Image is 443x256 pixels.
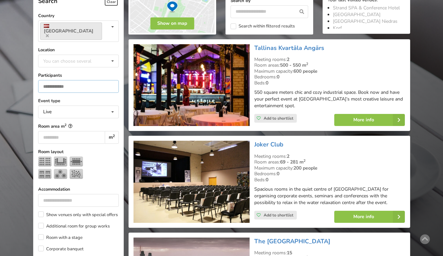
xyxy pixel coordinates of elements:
div: Live [43,110,52,114]
a: [GEOGRAPHIC_DATA] [333,11,380,18]
img: Unusual venues | Riga | Tallinas Kvartāla Angārs [134,44,250,126]
sup: 2 [113,133,115,138]
img: Classroom [38,169,52,179]
strong: 69 - 281 m [280,159,305,165]
strong: 0 [277,74,279,80]
div: Room areas: [254,62,405,68]
sup: 2 [306,61,308,66]
strong: 600 people [293,68,318,74]
label: Participants [38,72,119,79]
img: Reception [70,169,83,179]
div: Bedrooms: [254,74,405,80]
a: More info [334,114,405,126]
div: Bedrooms: [254,171,405,177]
img: Unusual venues | Riga | Joker Club [134,141,250,223]
div: Meeting rooms: [254,250,405,256]
strong: 0 [266,80,268,86]
sup: 2 [65,123,67,127]
label: Location [38,47,119,53]
div: Room areas: [254,159,405,165]
button: Show on map [150,17,194,29]
div: Maximum capacity: [254,68,405,74]
strong: 2 [287,56,289,63]
strong: 0 [277,171,279,177]
a: Strand SPA & Conference Hotel [333,5,400,11]
strong: 0 [266,177,268,183]
label: Country [38,12,119,19]
label: Corporate banquet [38,246,84,252]
div: Maximum capacity: [254,165,405,171]
label: Additional room for group works [38,223,110,230]
sup: 2 [303,158,305,163]
label: Room with a stage [38,234,83,241]
img: Banquet [54,169,67,179]
label: Search within filtered results [231,23,295,29]
label: Accommodation [38,186,119,193]
a: Joker Club [254,140,283,148]
div: m [105,131,118,144]
strong: 500 - 550 m [280,62,308,68]
div: Meeting rooms: [254,153,405,159]
label: Event type [38,98,119,104]
strong: 200 people [293,165,318,171]
span: Add to shortlist [264,212,293,218]
img: Boardroom [70,156,83,167]
a: [GEOGRAPHIC_DATA] [40,22,102,40]
div: Meeting rooms: [254,57,405,63]
a: Tallinas Kvartāla Angārs [254,44,324,52]
img: U-shape [54,156,67,167]
div: You can choose several [41,57,106,65]
a: The [GEOGRAPHIC_DATA] [254,237,330,245]
div: Beds: [254,80,405,86]
img: Theater [38,156,52,167]
span: Add to shortlist [264,116,293,121]
label: Room layout [38,148,119,155]
strong: 2 [287,153,289,159]
p: Spacious rooms in the quiet centre of [GEOGRAPHIC_DATA] for organising corporate events, seminars... [254,186,405,206]
label: Show venues only with special offers [38,211,118,218]
a: Korf [333,25,342,31]
label: Room area m [38,123,119,130]
a: More info [334,211,405,223]
a: [GEOGRAPHIC_DATA] Niedras [333,18,397,24]
strong: 15 [287,250,292,256]
p: 550 square meters chic and cozy industrial space. Book now and have your perfect event at [GEOGRA... [254,89,405,109]
div: Beds: [254,177,405,183]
